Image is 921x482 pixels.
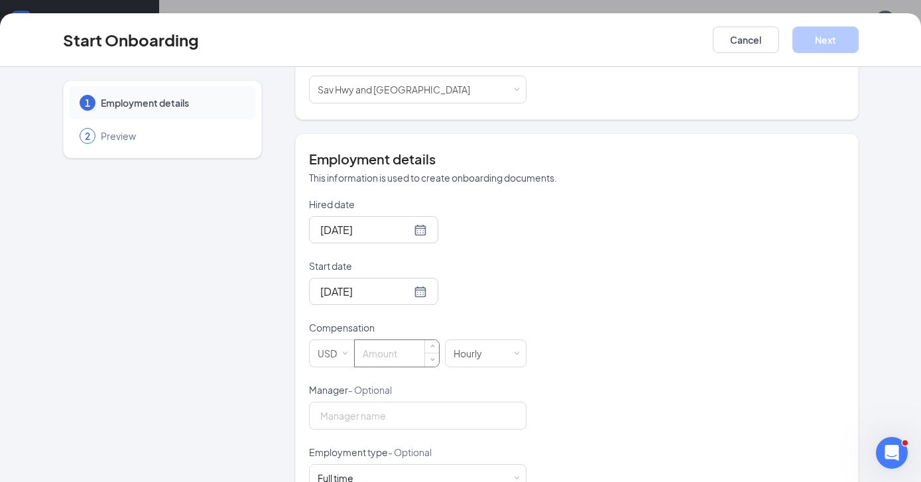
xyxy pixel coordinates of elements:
[425,353,439,366] span: Decrease Value
[792,27,859,53] button: Next
[85,96,90,109] span: 1
[388,446,432,458] span: - Optional
[309,446,526,459] p: Employment type
[876,437,908,469] iframe: Intercom live chat
[318,76,479,103] div: [object Object]
[101,129,243,143] span: Preview
[309,321,526,334] p: Compensation
[309,150,845,168] h4: Employment details
[454,340,491,367] div: Hourly
[713,27,779,53] button: Cancel
[318,340,346,367] div: USD
[309,259,526,272] p: Start date
[320,283,411,300] input: Sep 15, 2025
[348,384,392,396] span: - Optional
[355,340,439,367] input: Amount
[320,221,411,238] input: Sep 15, 2025
[309,402,526,430] input: Manager name
[425,340,439,353] span: Increase Value
[101,96,243,109] span: Employment details
[85,129,90,143] span: 2
[309,171,845,184] p: This information is used to create onboarding documents.
[63,29,199,51] h3: Start Onboarding
[318,84,470,95] span: Sav Hwy and [GEOGRAPHIC_DATA]
[309,198,526,211] p: Hired date
[309,383,526,396] p: Manager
